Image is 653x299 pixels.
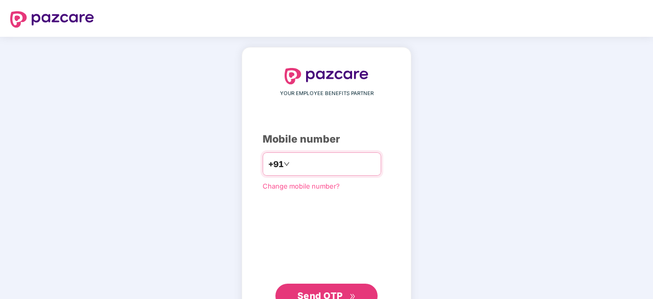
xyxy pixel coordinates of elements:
img: logo [285,68,368,84]
div: Mobile number [263,131,390,147]
img: logo [10,11,94,28]
span: down [284,161,290,167]
span: YOUR EMPLOYEE BENEFITS PARTNER [280,89,374,98]
a: Change mobile number? [263,182,340,190]
span: +91 [268,158,284,171]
